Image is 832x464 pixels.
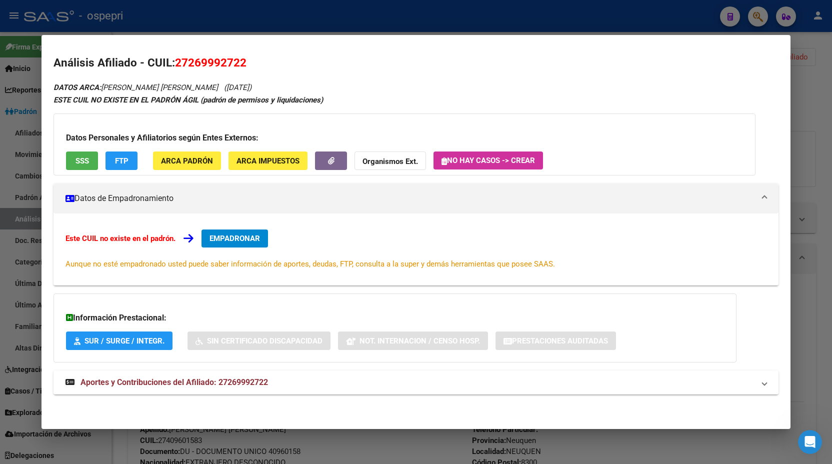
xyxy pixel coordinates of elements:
[80,377,268,387] span: Aportes y Contribuciones del Afiliado: 27269992722
[175,56,246,69] span: 27269992722
[512,336,608,345] span: Prestaciones Auditadas
[362,157,418,166] strong: Organismos Ext.
[65,234,175,243] strong: Este CUIL no existe en el padrón.
[153,151,221,170] button: ARCA Padrón
[105,151,137,170] button: FTP
[53,183,778,213] mat-expansion-panel-header: Datos de Empadronamiento
[53,83,218,92] span: [PERSON_NAME] [PERSON_NAME]
[66,151,98,170] button: SSS
[161,156,213,165] span: ARCA Padrón
[115,156,128,165] span: FTP
[53,213,778,285] div: Datos de Empadronamiento
[209,234,260,243] span: EMPADRONAR
[66,312,724,324] h3: Información Prestacional:
[75,156,89,165] span: SSS
[187,331,330,350] button: Sin Certificado Discapacidad
[84,336,164,345] span: SUR / SURGE / INTEGR.
[66,132,743,144] h3: Datos Personales y Afiliatorios según Entes Externos:
[66,331,172,350] button: SUR / SURGE / INTEGR.
[495,331,616,350] button: Prestaciones Auditadas
[53,370,778,394] mat-expansion-panel-header: Aportes y Contribuciones del Afiliado: 27269992722
[228,151,307,170] button: ARCA Impuestos
[53,95,323,104] strong: ESTE CUIL NO EXISTE EN EL PADRÓN ÁGIL (padrón de permisos y liquidaciones)
[201,229,268,247] button: EMPADRONAR
[798,430,822,454] iframe: Intercom live chat
[65,192,754,204] mat-panel-title: Datos de Empadronamiento
[354,151,426,170] button: Organismos Ext.
[207,336,322,345] span: Sin Certificado Discapacidad
[224,83,251,92] span: ([DATE])
[53,54,778,71] h2: Análisis Afiliado - CUIL:
[441,156,535,165] span: No hay casos -> Crear
[65,259,555,268] span: Aunque no esté empadronado usted puede saber información de aportes, deudas, FTP, consulta a la s...
[236,156,299,165] span: ARCA Impuestos
[359,336,480,345] span: Not. Internacion / Censo Hosp.
[338,331,488,350] button: Not. Internacion / Censo Hosp.
[433,151,543,169] button: No hay casos -> Crear
[53,83,101,92] strong: DATOS ARCA:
